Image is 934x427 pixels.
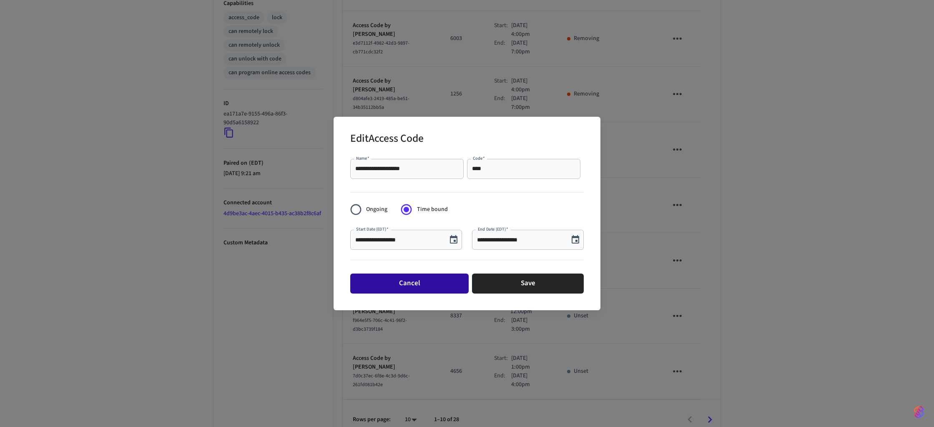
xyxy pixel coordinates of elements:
[445,231,462,248] button: Choose date, selected date is Sep 4, 2025
[472,274,584,294] button: Save
[914,405,924,419] img: SeamLogoGradient.69752ec5.svg
[478,226,508,232] label: End Date (EDT)
[350,274,469,294] button: Cancel
[366,205,387,214] span: Ongoing
[567,231,584,248] button: Choose date, selected date is Sep 4, 2025
[473,155,485,161] label: Code
[356,155,369,161] label: Name
[350,127,424,152] h2: Edit Access Code
[356,226,388,232] label: Start Date (EDT)
[417,205,448,214] span: Time bound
